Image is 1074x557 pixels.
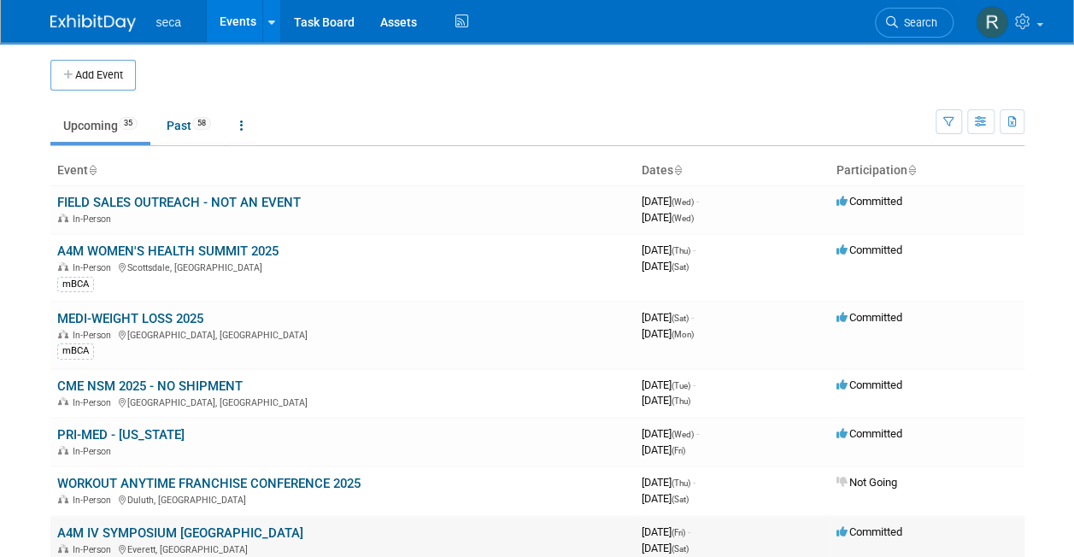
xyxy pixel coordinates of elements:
[672,478,690,488] span: (Thu)
[693,378,695,391] span: -
[642,525,690,538] span: [DATE]
[73,446,116,457] span: In-Person
[836,427,902,440] span: Committed
[642,378,695,391] span: [DATE]
[642,476,695,489] span: [DATE]
[57,542,628,555] div: Everett, [GEOGRAPHIC_DATA]
[696,195,699,208] span: -
[642,443,685,456] span: [DATE]
[642,492,689,505] span: [DATE]
[696,427,699,440] span: -
[73,330,116,341] span: In-Person
[156,15,182,29] span: seca
[119,117,138,130] span: 35
[57,476,361,491] a: WORKOUT ANYTIME FRANCHISE CONFERENCE 2025
[642,427,699,440] span: [DATE]
[50,109,150,142] a: Upcoming35
[73,495,116,506] span: In-Person
[73,214,116,225] span: In-Person
[57,327,628,341] div: [GEOGRAPHIC_DATA], [GEOGRAPHIC_DATA]
[642,195,699,208] span: [DATE]
[88,163,97,177] a: Sort by Event Name
[836,195,902,208] span: Committed
[672,381,690,390] span: (Tue)
[673,163,682,177] a: Sort by Start Date
[907,163,916,177] a: Sort by Participation Type
[58,330,68,338] img: In-Person Event
[57,378,243,394] a: CME NSM 2025 - NO SHIPMENT
[672,214,694,223] span: (Wed)
[693,243,695,256] span: -
[976,6,1008,38] img: Rachel Jordan
[57,260,628,273] div: Scottsdale, [GEOGRAPHIC_DATA]
[672,246,690,255] span: (Thu)
[57,492,628,506] div: Duluth, [GEOGRAPHIC_DATA]
[672,495,689,504] span: (Sat)
[57,311,203,326] a: MEDI-WEIGHT LOSS 2025
[57,525,303,541] a: A4M IV SYMPOSIUM [GEOGRAPHIC_DATA]
[688,525,690,538] span: -
[58,214,68,222] img: In-Person Event
[642,211,694,224] span: [DATE]
[672,262,689,272] span: (Sat)
[57,277,94,292] div: mBCA
[642,260,689,273] span: [DATE]
[58,495,68,503] img: In-Person Event
[693,476,695,489] span: -
[50,15,136,32] img: ExhibitDay
[836,525,902,538] span: Committed
[836,243,902,256] span: Committed
[57,427,185,443] a: PRI-MED - [US_STATE]
[642,394,690,407] span: [DATE]
[672,314,689,323] span: (Sat)
[642,243,695,256] span: [DATE]
[836,311,902,324] span: Committed
[635,156,830,185] th: Dates
[57,343,94,359] div: mBCA
[672,197,694,207] span: (Wed)
[642,327,694,340] span: [DATE]
[836,378,902,391] span: Committed
[58,544,68,553] img: In-Person Event
[830,156,1024,185] th: Participation
[58,262,68,271] img: In-Person Event
[57,243,279,259] a: A4M WOMEN'S HEALTH SUMMIT 2025
[192,117,211,130] span: 58
[898,16,937,29] span: Search
[73,544,116,555] span: In-Person
[154,109,224,142] a: Past58
[58,446,68,454] img: In-Person Event
[73,397,116,408] span: In-Person
[836,476,897,489] span: Not Going
[58,397,68,406] img: In-Person Event
[672,396,690,406] span: (Thu)
[672,528,685,537] span: (Fri)
[73,262,116,273] span: In-Person
[642,311,694,324] span: [DATE]
[672,544,689,554] span: (Sat)
[50,156,635,185] th: Event
[50,60,136,91] button: Add Event
[57,195,301,210] a: FIELD SALES OUTREACH - NOT AN EVENT
[672,430,694,439] span: (Wed)
[642,542,689,554] span: [DATE]
[57,395,628,408] div: [GEOGRAPHIC_DATA], [GEOGRAPHIC_DATA]
[672,446,685,455] span: (Fri)
[875,8,954,38] a: Search
[672,330,694,339] span: (Mon)
[691,311,694,324] span: -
